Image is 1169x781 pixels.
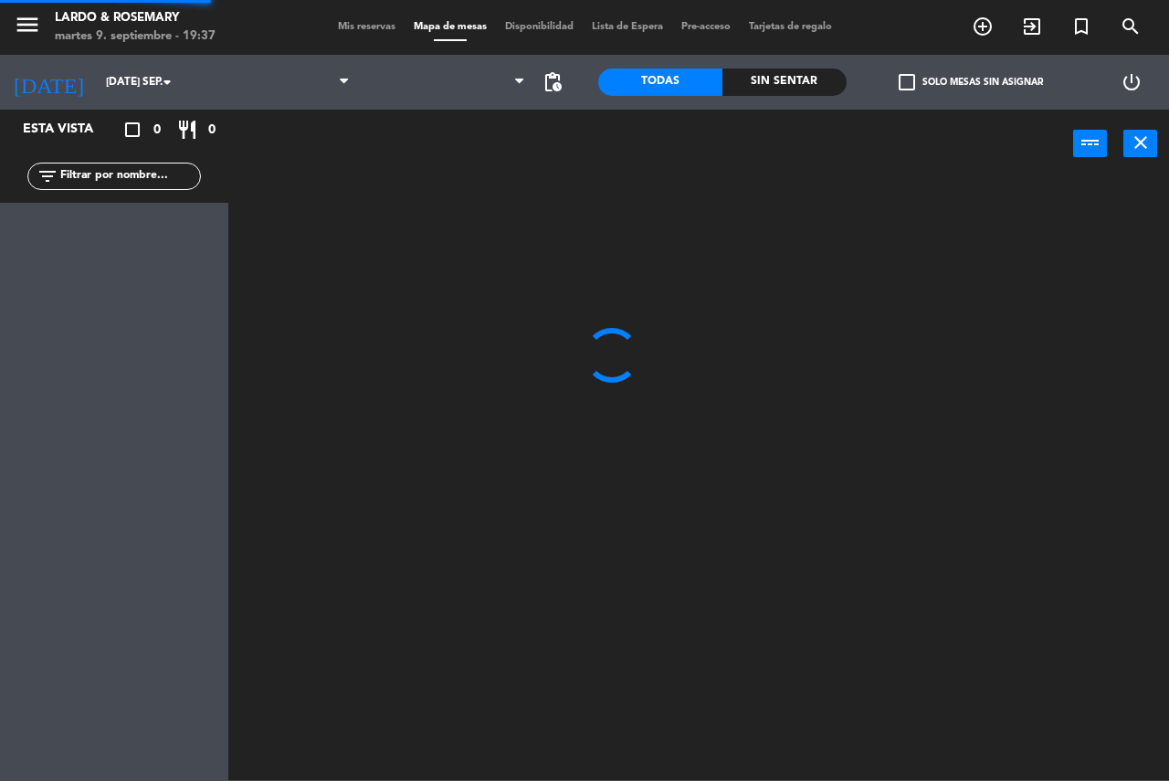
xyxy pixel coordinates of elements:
i: menu [14,11,41,38]
i: exit_to_app [1021,16,1043,37]
i: crop_square [121,119,143,141]
span: pending_actions [542,71,563,93]
input: Filtrar por nombre... [58,166,200,186]
i: arrow_drop_down [156,71,178,93]
span: 0 [208,120,216,141]
span: Mis reservas [329,22,405,32]
div: martes 9. septiembre - 19:37 [55,27,216,46]
div: Lardo & Rosemary [55,9,216,27]
i: search [1120,16,1142,37]
i: turned_in_not [1070,16,1092,37]
i: filter_list [37,165,58,187]
i: power_settings_new [1121,71,1143,93]
span: Lista de Espera [583,22,672,32]
span: Mapa de mesas [405,22,496,32]
span: check_box_outline_blank [899,74,915,90]
i: power_input [1079,132,1101,153]
button: close [1123,130,1157,157]
div: Todas [598,69,722,96]
button: menu [14,11,41,45]
button: power_input [1073,130,1107,157]
span: Tarjetas de regalo [740,22,841,32]
span: Pre-acceso [672,22,740,32]
div: Esta vista [9,119,132,141]
span: Disponibilidad [496,22,583,32]
i: close [1130,132,1152,153]
i: restaurant [176,119,198,141]
i: add_circle_outline [972,16,994,37]
div: Sin sentar [722,69,847,96]
span: 0 [153,120,161,141]
label: Solo mesas sin asignar [899,74,1043,90]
